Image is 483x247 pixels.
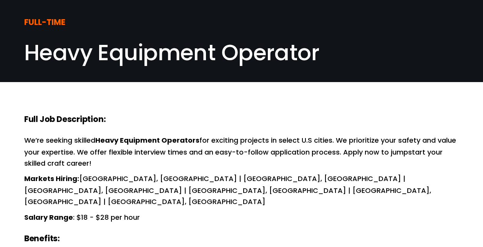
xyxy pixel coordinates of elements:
[24,135,459,169] p: We’re seeking skilled for exciting projects in select U.S cities. We prioritize your safety and v...
[24,16,65,30] strong: FULL-TIME
[95,135,199,147] strong: Heavy Equipment Operators
[24,173,459,207] p: [GEOGRAPHIC_DATA], [GEOGRAPHIC_DATA] | [GEOGRAPHIC_DATA], [GEOGRAPHIC_DATA] | [GEOGRAPHIC_DATA], ...
[24,212,73,224] strong: Salary Range
[24,113,106,127] strong: Full Job Description:
[24,37,319,68] span: Heavy Equipment Operator
[24,232,60,246] strong: Benefits:
[24,173,79,185] strong: Markets Hiring:
[24,212,459,224] p: : $18 - $28 per hour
